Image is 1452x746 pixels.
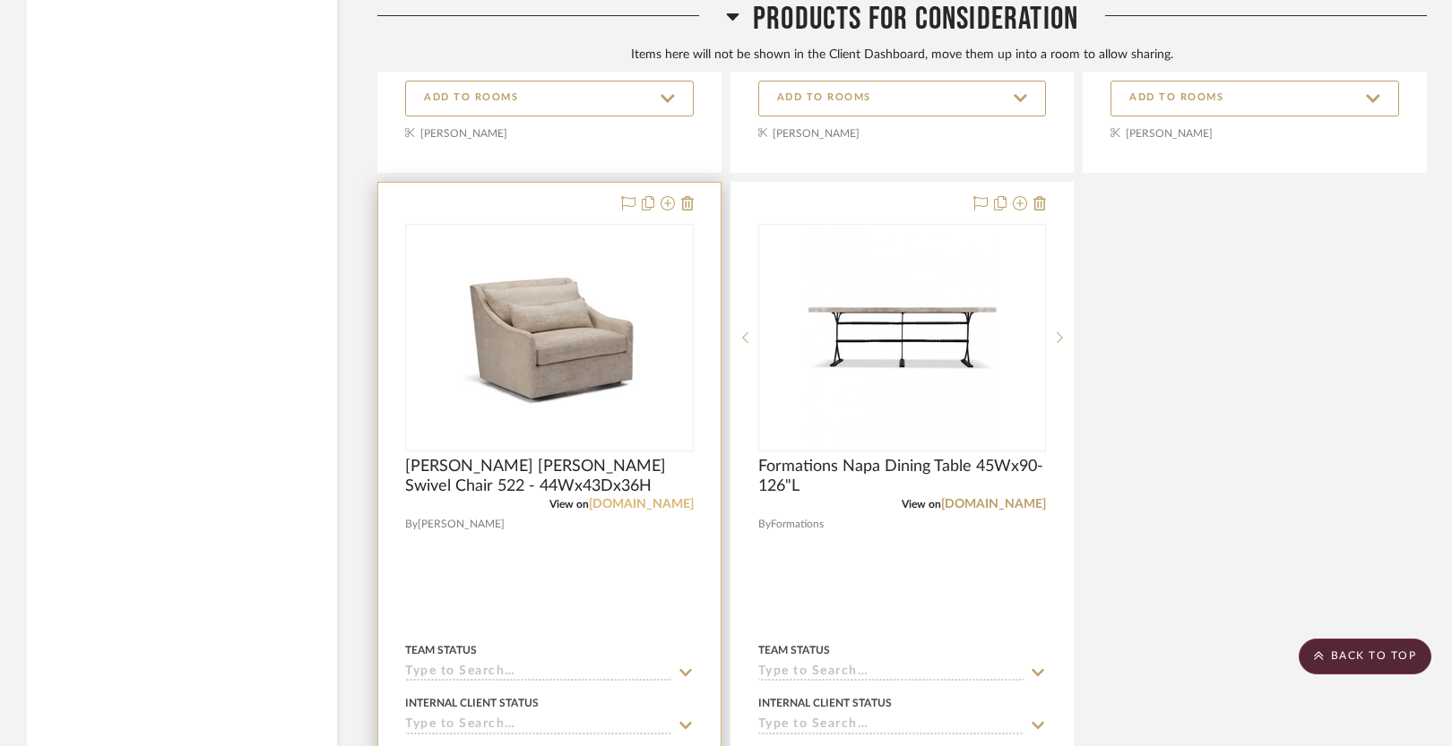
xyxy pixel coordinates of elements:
[405,695,539,711] div: Internal Client Status
[405,717,672,734] input: Type to Search…
[807,226,998,450] img: Formations Napa Dining Table 45Wx90-126"L
[406,225,693,450] div: 0
[1299,639,1431,674] scroll-to-top-button: BACK TO TOP
[377,46,1427,65] div: Items here will not be shown in the Client Dashboard, move them up into a room to allow sharing.
[405,642,477,658] div: Team Status
[758,81,1047,116] button: ADD TO ROOMS
[589,498,694,510] a: [DOMAIN_NAME]
[1129,90,1223,106] span: ADD TO ROOMS
[902,499,941,510] span: View on
[405,457,694,496] span: [PERSON_NAME] [PERSON_NAME] Swivel Chair 522 - 44Wx43Dx36H
[1111,81,1399,116] button: ADD TO ROOMS
[941,498,1046,510] a: [DOMAIN_NAME]
[418,516,505,533] span: [PERSON_NAME]
[424,90,518,106] span: ADD TO ROOMS
[405,516,418,533] span: By
[758,457,1047,496] span: Formations Napa Dining Table 45Wx90-126"L
[758,665,1025,682] input: Type to Search…
[549,499,589,510] span: View on
[758,695,892,711] div: Internal Client Status
[771,516,824,533] span: Formations
[405,81,694,116] button: ADD TO ROOMS
[758,642,830,658] div: Team Status
[777,90,871,106] span: ADD TO ROOMS
[758,717,1025,734] input: Type to Search…
[758,516,771,533] span: By
[407,243,692,432] img: Burton James Grace Swivel Chair 522 - 44Wx43Dx36H
[405,665,672,682] input: Type to Search…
